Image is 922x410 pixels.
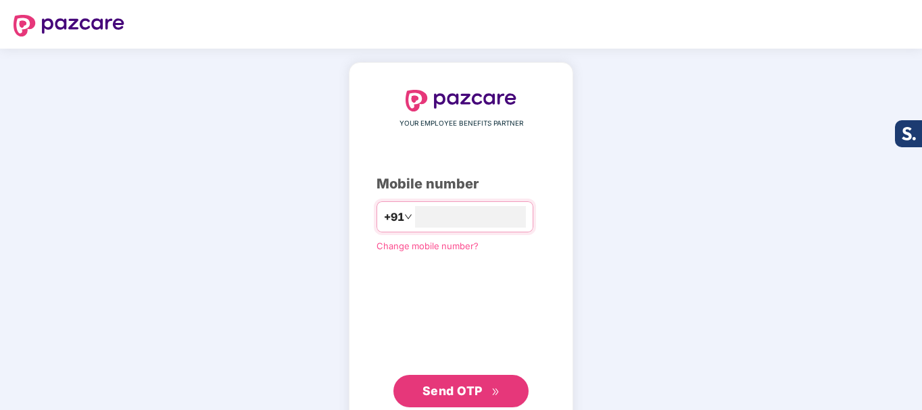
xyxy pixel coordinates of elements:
[406,90,516,111] img: logo
[422,384,483,398] span: Send OTP
[377,240,479,251] a: Change mobile number?
[399,118,523,129] span: YOUR EMPLOYEE BENEFITS PARTNER
[14,15,124,36] img: logo
[491,388,500,396] span: double-right
[404,213,412,221] span: down
[377,174,545,195] div: Mobile number
[384,209,404,226] span: +91
[393,375,529,407] button: Send OTPdouble-right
